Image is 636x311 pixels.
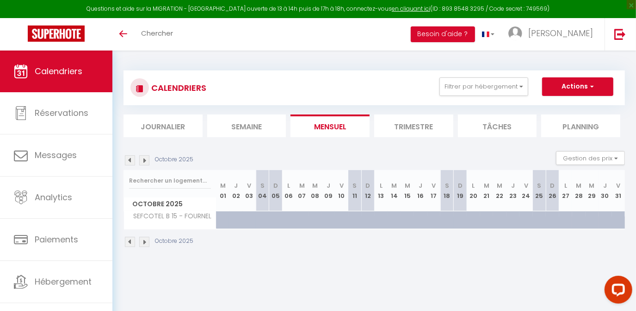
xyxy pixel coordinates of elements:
[229,170,243,211] th: 02
[260,181,265,190] abbr: S
[519,170,533,211] th: 24
[419,181,422,190] abbr: J
[312,181,318,190] abbr: M
[124,197,216,211] span: Octobre 2025
[35,149,77,161] span: Messages
[501,18,605,51] a: ... [PERSON_NAME]
[352,181,357,190] abbr: S
[273,181,278,190] abbr: D
[247,181,251,190] abbr: V
[454,170,467,211] th: 19
[243,170,256,211] th: 03
[440,170,454,211] th: 18
[290,114,370,137] li: Mensuel
[603,181,607,190] abbr: J
[599,170,612,211] th: 30
[458,114,537,137] li: Tâches
[439,77,528,96] button: Filtrer par hébergement
[546,170,559,211] th: 26
[612,170,625,211] th: 31
[220,181,226,190] abbr: M
[427,170,441,211] th: 17
[556,151,625,165] button: Gestion des prix
[28,25,85,42] img: Super Booking
[299,181,305,190] abbr: M
[380,181,383,190] abbr: L
[340,181,344,190] abbr: V
[484,181,489,190] abbr: M
[123,114,203,137] li: Journalier
[309,170,322,211] th: 08
[586,170,599,211] th: 29
[576,181,581,190] abbr: M
[35,65,82,77] span: Calendriers
[327,181,330,190] abbr: J
[155,155,193,164] p: Octobre 2025
[129,172,211,189] input: Rechercher un logement...
[361,170,375,211] th: 12
[572,170,586,211] th: 28
[614,28,626,40] img: logout
[472,181,475,190] abbr: L
[282,170,296,211] th: 06
[392,5,430,13] a: en cliquant ici
[401,170,414,211] th: 15
[537,181,541,190] abbr: S
[550,181,555,190] abbr: D
[35,107,88,119] span: Réservations
[134,18,180,51] a: Chercher
[269,170,283,211] th: 05
[365,181,370,190] abbr: D
[234,181,238,190] abbr: J
[506,170,520,211] th: 23
[335,170,348,211] th: 10
[155,237,193,246] p: Octobre 2025
[524,181,528,190] abbr: V
[388,170,401,211] th: 14
[322,170,335,211] th: 09
[411,26,475,42] button: Besoin d'aide ?
[287,181,290,190] abbr: L
[493,170,506,211] th: 22
[497,181,502,190] abbr: M
[564,181,567,190] abbr: L
[141,28,173,38] span: Chercher
[597,272,636,311] iframe: LiveChat chat widget
[617,181,621,190] abbr: V
[414,170,427,211] th: 16
[480,170,494,211] th: 21
[508,26,522,40] img: ...
[445,181,449,190] abbr: S
[528,27,593,39] span: [PERSON_NAME]
[533,170,546,211] th: 25
[432,181,436,190] abbr: V
[35,276,92,287] span: Hébergement
[405,181,410,190] abbr: M
[348,170,362,211] th: 11
[375,170,388,211] th: 13
[458,181,463,190] abbr: D
[541,114,620,137] li: Planning
[216,170,230,211] th: 01
[296,170,309,211] th: 07
[149,77,206,98] h3: CALENDRIERS
[207,114,286,137] li: Semaine
[511,181,515,190] abbr: J
[391,181,397,190] abbr: M
[125,211,214,222] span: SEFCOTEL B 15 - FOURNEL
[589,181,595,190] abbr: M
[542,77,613,96] button: Actions
[35,191,72,203] span: Analytics
[35,234,78,245] span: Paiements
[256,170,269,211] th: 04
[467,170,480,211] th: 20
[374,114,453,137] li: Trimestre
[559,170,573,211] th: 27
